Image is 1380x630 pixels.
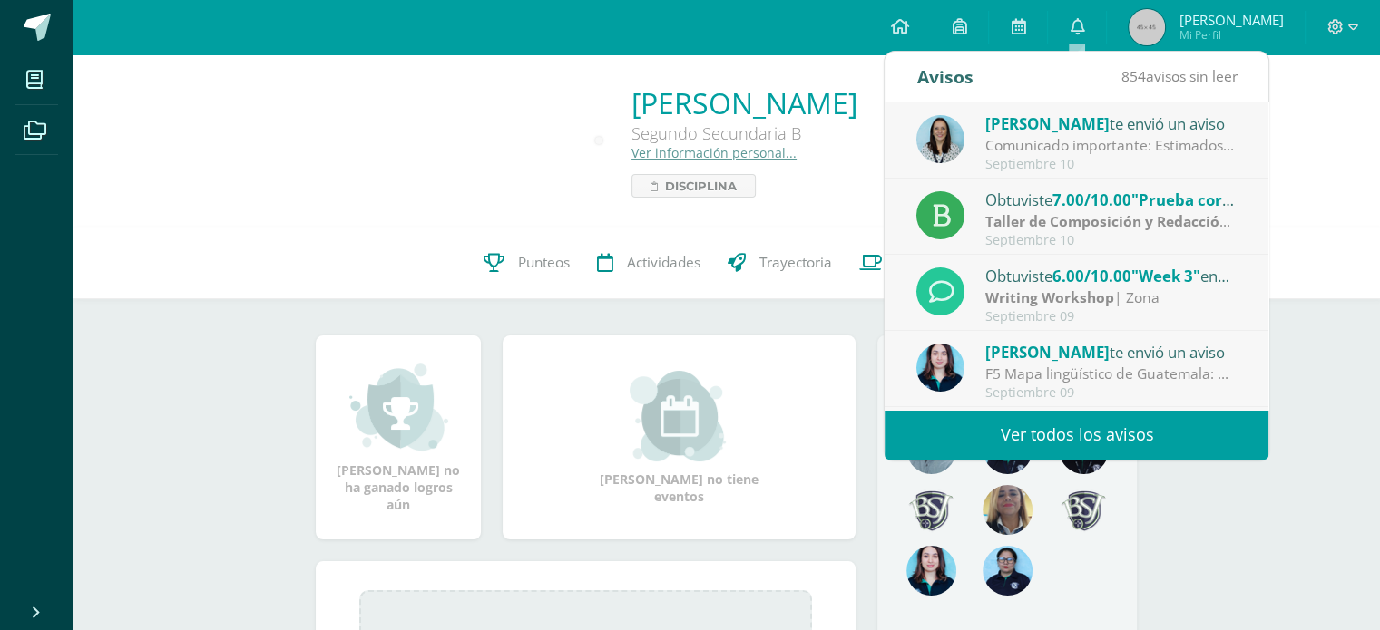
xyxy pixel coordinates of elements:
[985,111,1238,135] div: te envió un aviso
[627,253,700,272] span: Actividades
[1129,9,1165,45] img: 45x45
[470,227,583,299] a: Punteos
[714,227,846,299] a: Trayectoria
[349,362,448,452] img: achievement_small.png
[985,211,1238,232] div: | Zona
[1131,189,1258,210] span: "Prueba corta 1"
[631,83,857,122] a: [PERSON_NAME]
[916,115,964,163] img: aed16db0a88ebd6752f21681ad1200a1.png
[1052,189,1131,210] span: 7.00/10.00
[1052,266,1131,286] span: 6.00/10.00
[985,340,1238,363] div: te envió un aviso
[985,135,1238,156] div: Comunicado importante: Estimados padres de familia, Les compartimos información importante para t...
[665,175,737,197] span: Disciplina
[334,362,463,513] div: [PERSON_NAME] no ha ganado logros aún
[630,371,729,461] img: event_small.png
[983,485,1033,535] img: aa9857ee84d8eb936f6c1e33e7ea3df6.png
[985,188,1238,211] div: Obtuviste en
[1121,66,1237,86] span: avisos sin leer
[985,287,1114,307] strong: Writing Workshop
[1131,266,1200,286] span: "Week 3"
[983,546,1033,596] img: bed227fd71c3b57e9e7cc03a323db735.png
[985,309,1238,325] div: Septiembre 09
[916,344,964,392] img: cccdcb54ef791fe124cc064e0dd18e00.png
[1121,66,1145,86] span: 854
[985,157,1238,172] div: Septiembre 10
[985,233,1238,248] div: Septiembre 10
[518,253,570,272] span: Punteos
[1179,11,1283,29] span: [PERSON_NAME]
[1059,485,1109,535] img: 7641769e2d1e60c63392edc0587da052.png
[885,410,1268,460] a: Ver todos los avisos
[985,211,1230,231] strong: Taller de Composición y Redacción
[1179,27,1283,43] span: Mi Perfil
[985,113,1110,134] span: [PERSON_NAME]
[916,52,973,102] div: Avisos
[985,264,1238,287] div: Obtuviste en
[985,342,1110,363] span: [PERSON_NAME]
[985,287,1238,308] div: | Zona
[631,174,756,198] a: Disciplina
[906,485,956,535] img: d483e71d4e13296e0ce68ead86aec0b8.png
[846,227,973,299] a: Contactos
[985,363,1238,384] div: F5 Mapa lingüístico de Guatemala: Actividad Ciencias Sociales: Buenos días chicos de 8vo B debido...
[631,122,857,144] div: Segundo Secundaria B
[985,385,1238,401] div: Septiembre 09
[906,546,956,596] img: 1f9df8322dc8a4a819c6562ad5c2ddfe.png
[631,144,797,161] a: Ver información personal...
[759,253,832,272] span: Trayectoria
[589,371,770,505] div: [PERSON_NAME] no tiene eventos
[583,227,714,299] a: Actividades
